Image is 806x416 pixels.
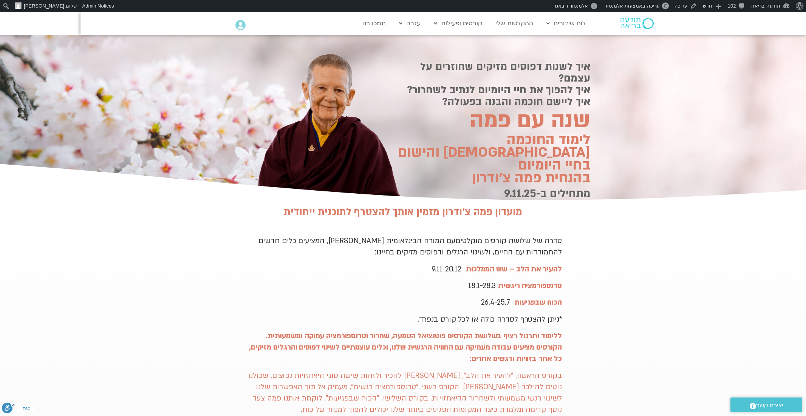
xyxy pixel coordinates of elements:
h2: איך לשנות דפוסים מזיקים שחוזרים על עצמם? איך להפוך את חיי היומיום לנתיב לשחרור? איך ליישם חוכמה ו... [386,61,590,108]
h2: לימוד החוכמה [DEMOGRAPHIC_DATA] והישום בחיי היומיום בהנחית פמה צ׳ודרון [386,134,590,184]
strong: להעיר את הלב – שש הממלכות [466,264,562,274]
span: 9.11-20.12 [432,264,461,274]
span: סדרה של שלושה קורסים מוקלטים [258,236,562,257]
span: 18.1-28.3 [468,281,496,291]
span: עריכה באמצעות אלמנטור [605,3,659,9]
a: עזרה [395,16,424,31]
span: 26.4-25.7 [481,297,510,307]
strong: הכוח שבפגיעות [514,297,562,307]
span: [PERSON_NAME] [24,3,64,9]
strong: טרנספורמציה ריגשית [498,281,562,291]
p: בקורס הראשון, "להעיר את הלב", [PERSON_NAME] להכיר ולזהות שישה סוגי היאחזויות נפוצים, שכולנו נוטים... [244,370,562,415]
a: קורסים ופעילות [430,16,486,31]
h2: מתחילים ב-9.11.25 [386,187,590,200]
img: תודעה בריאה [620,18,654,29]
a: יצירת קשר [730,398,802,412]
h2: שנה עם פמה [386,111,590,131]
span: *ניתן להצטרף לסדרה כולה או לכל קורס בנפרד. [418,314,562,324]
span: יצירת קשר [756,401,783,411]
strong: ללימוד ותרגול רציף בשלושת הקורסים פוטנציאל הטמעה, שחרור וטרנספורמציה עמוקה ומשמעותית. הקורסים מצי... [249,331,562,364]
span: עם המורה הבינלאומית [PERSON_NAME], המציעים כלים חדשים להתמודדות עם החיים, ולשינוי הרגלים ודפוסים ... [258,236,562,257]
a: תמכו בנו [359,16,390,31]
h2: מועדון פמה צ׳ודרון מזמין אותך להצטרף לתוכנית ייחודית [244,206,562,218]
a: ההקלטות שלי [492,16,537,31]
a: לוח שידורים [543,16,589,31]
